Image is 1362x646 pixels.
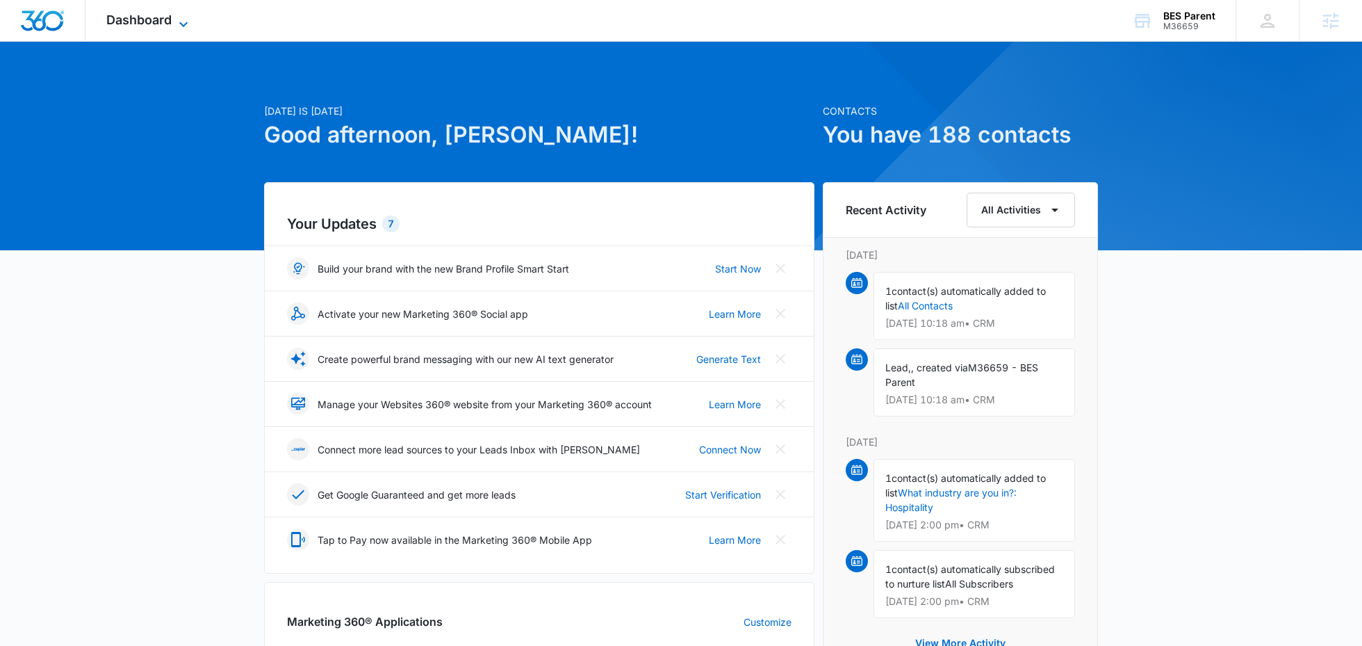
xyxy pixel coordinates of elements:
p: [DATE] 10:18 am • CRM [885,318,1063,328]
a: Start Verification [685,487,761,502]
p: Activate your new Marketing 360® Social app [318,307,528,321]
span: Lead, [885,362,911,373]
span: contact(s) automatically added to list [885,472,1046,499]
h2: Marketing 360® Applications [287,613,443,630]
span: Dashboard [106,13,172,27]
a: Connect Now [699,442,761,457]
button: All Activities [967,193,1075,227]
h1: You have 188 contacts [823,118,1098,152]
p: Tap to Pay now available in the Marketing 360® Mobile App [318,533,592,547]
button: Close [769,483,791,506]
span: All Subscribers [945,578,1013,590]
span: 1 [885,563,892,575]
p: [DATE] 10:18 am • CRM [885,395,1063,405]
a: Start Now [715,261,761,276]
h1: Good afternoon, [PERSON_NAME]! [264,118,814,152]
a: What industry are you in?: Hospitality [885,487,1017,513]
a: Learn More [709,533,761,547]
p: [DATE] [846,435,1075,449]
p: [DATE] 2:00 pm • CRM [885,520,1063,530]
p: [DATE] is [DATE] [264,104,814,118]
p: [DATE] [846,248,1075,262]
div: 7 [382,216,400,232]
button: Close [769,438,791,460]
button: Close [769,302,791,325]
span: 1 [885,285,892,297]
span: , created via [911,362,968,373]
span: contact(s) automatically subscribed to nurture list [885,563,1055,590]
p: Build your brand with the new Brand Profile Smart Start [318,261,569,276]
p: Manage your Websites 360® website from your Marketing 360® account [318,397,652,412]
a: All Contacts [898,300,953,312]
button: Close [769,257,791,280]
a: Learn More [709,307,761,321]
span: contact(s) automatically added to list [885,285,1046,312]
div: account id [1163,22,1215,31]
a: Customize [744,615,791,629]
h2: Your Updates [287,213,791,234]
a: Learn More [709,397,761,412]
p: Contacts [823,104,1098,118]
p: Get Google Guaranteed and get more leads [318,487,516,502]
h6: Recent Activity [846,202,926,218]
div: account name [1163,10,1215,22]
a: Generate Text [696,352,761,366]
button: Close [769,393,791,415]
p: Create powerful brand messaging with our new AI text generator [318,352,614,366]
button: Close [769,528,791,551]
p: Connect more lead sources to your Leads Inbox with [PERSON_NAME] [318,442,640,457]
span: 1 [885,472,892,484]
button: Close [769,348,791,370]
p: [DATE] 2:00 pm • CRM [885,597,1063,606]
